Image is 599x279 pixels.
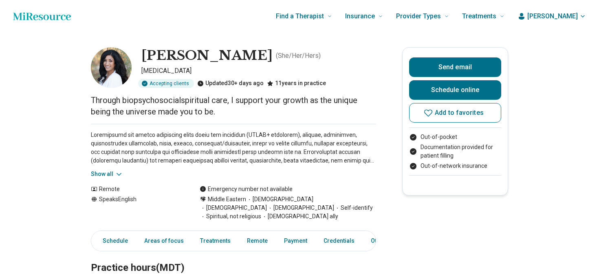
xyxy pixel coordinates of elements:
a: Areas of focus [139,233,189,249]
div: Emergency number not available [200,185,293,193]
span: [DEMOGRAPHIC_DATA] [246,195,313,204]
span: Self-identify [334,204,373,212]
div: Speaks English [91,195,183,221]
a: Payment [279,233,312,249]
h2: Practice hours (MDT) [91,242,376,275]
span: Treatments [462,11,496,22]
p: Through biopsychosocialspiritual care, I support your growth as the unique being the universe mad... [91,94,376,117]
div: 11 years in practice [267,79,326,88]
p: Loremipsumd sit ametco adipiscing elits doeiu tem incididun (UTLAB+ etdolorem), aliquae, adminimv... [91,131,376,165]
h1: [PERSON_NAME] [141,47,273,64]
a: Schedule [93,233,133,249]
li: Out-of-pocket [409,133,501,141]
ul: Payment options [409,133,501,170]
span: [DEMOGRAPHIC_DATA] ally [261,212,338,221]
span: [PERSON_NAME] [527,11,578,21]
button: Add to favorites [409,103,501,123]
a: Credentials [319,233,359,249]
a: Treatments [195,233,236,249]
img: Amanda Malak, Psychologist [91,47,132,88]
div: Updated 30+ days ago [197,79,264,88]
span: Provider Types [396,11,441,22]
p: ( She/Her/Hers ) [276,51,321,61]
span: Find a Therapist [276,11,324,22]
div: Accepting clients [138,79,194,88]
a: Other [366,233,395,249]
li: Out-of-network insurance [409,162,501,170]
button: Send email [409,57,501,77]
button: Show all [91,170,123,178]
div: Remote [91,185,183,193]
a: Remote [242,233,273,249]
span: [DEMOGRAPHIC_DATA] [200,204,267,212]
span: Insurance [345,11,375,22]
p: [MEDICAL_DATA] [141,66,376,76]
a: Home page [13,8,71,24]
span: Add to favorites [435,110,484,116]
li: Documentation provided for patient filling [409,143,501,160]
span: Spiritual, not religious [200,212,261,221]
span: [DEMOGRAPHIC_DATA] [267,204,334,212]
button: [PERSON_NAME] [518,11,586,21]
span: Middle Eastern [208,195,246,204]
a: Schedule online [409,80,501,100]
